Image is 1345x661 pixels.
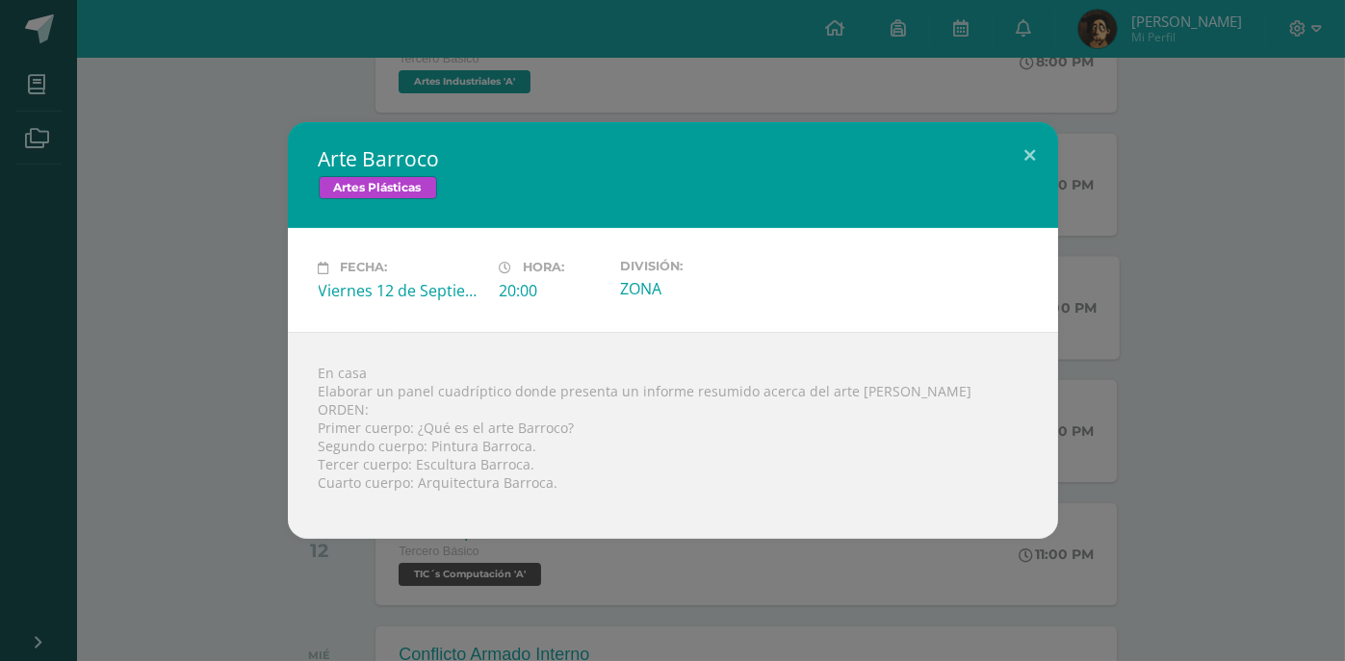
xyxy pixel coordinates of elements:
[1003,122,1058,188] button: Close (Esc)
[500,280,605,301] div: 20:00
[288,332,1058,539] div: En casa Elaborar un panel cuadríptico donde presenta un informe resumido acerca del arte [PERSON_...
[319,280,484,301] div: Viernes 12 de Septiembre
[620,278,786,299] div: ZONA
[319,176,437,199] span: Artes Plásticas
[319,145,1027,172] h2: Arte Barroco
[341,261,388,275] span: Fecha:
[524,261,565,275] span: Hora:
[620,259,786,273] label: División:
